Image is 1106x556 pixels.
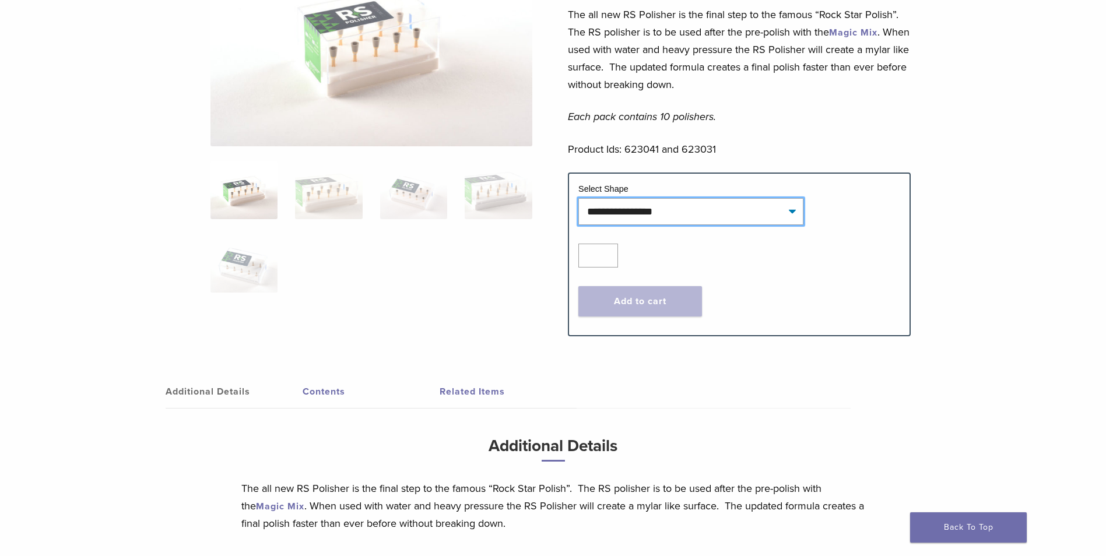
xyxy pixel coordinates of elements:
[578,286,702,316] button: Add to cart
[829,27,877,38] a: Magic Mix
[578,184,629,193] label: Select Shape
[241,432,865,471] h3: Additional Details
[465,161,532,219] img: RS Polisher - Image 4
[256,501,304,512] a: Magic Mix
[380,161,447,219] img: RS Polisher - Image 3
[568,110,716,123] em: Each pack contains 10 polishers.
[910,512,1027,543] a: Back To Top
[166,375,303,408] a: Additional Details
[295,161,362,219] img: RS Polisher - Image 2
[568,6,911,93] p: The all new RS Polisher is the final step to the famous “Rock Star Polish”. The RS polisher is to...
[210,161,278,219] img: RS-Polihser-Cup-3-324x324.jpg
[440,375,577,408] a: Related Items
[303,375,440,408] a: Contents
[210,234,278,293] img: RS Polisher - Image 5
[241,480,865,532] p: The all new RS Polisher is the final step to the famous “Rock Star Polish”. The RS polisher is to...
[568,140,911,158] p: Product Ids: 623041 and 623031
